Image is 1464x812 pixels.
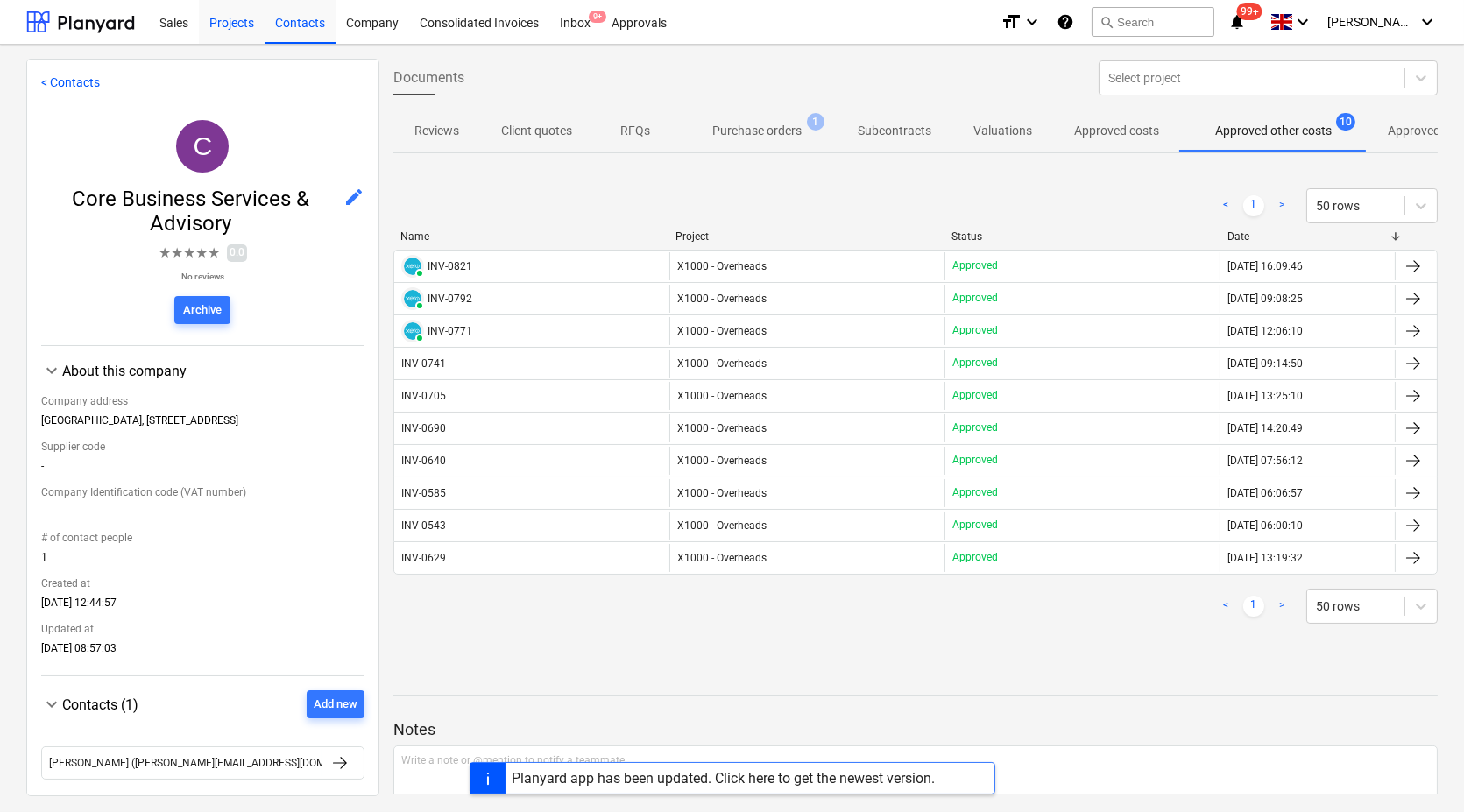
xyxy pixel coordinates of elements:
[194,131,213,160] span: C
[428,260,472,272] div: INV-0821
[41,381,364,661] div: About this company
[677,325,767,337] span: X1000 - Overheads
[401,255,424,278] div: Invoice has been synced with Xero and its status is currently PAID
[952,518,998,533] p: Approved
[41,551,364,570] div: 1
[227,244,247,261] span: 0.0
[195,243,208,264] span: ★
[41,75,100,89] a: < Contacts
[952,388,998,403] p: Approved
[1227,357,1303,370] div: [DATE] 09:14:50
[952,485,998,500] p: Approved
[401,487,446,499] div: INV-0585
[414,122,459,140] p: Reviews
[49,757,383,769] div: [PERSON_NAME] ([PERSON_NAME][EMAIL_ADDRESS][DOMAIN_NAME])
[858,122,931,140] p: Subcontracts
[183,300,222,321] div: Archive
[41,414,364,434] div: [GEOGRAPHIC_DATA], [STREET_ADDRESS]
[208,243,220,264] span: ★
[41,694,62,715] span: keyboard_arrow_down
[41,525,364,551] div: # of contact people
[1215,122,1332,140] p: Approved other costs
[41,690,364,718] div: Contacts (1)Add new
[1227,552,1303,564] div: [DATE] 13:19:32
[393,67,464,88] span: Documents
[41,642,364,661] div: [DATE] 08:57:03
[677,293,767,305] span: X1000 - Overheads
[401,320,424,342] div: Invoice has been synced with Xero and its status is currently PAID
[404,290,421,307] img: xero.svg
[952,550,998,565] p: Approved
[1227,519,1303,532] div: [DATE] 06:00:10
[307,690,364,718] button: Add new
[676,230,938,243] div: Project
[952,453,998,468] p: Approved
[404,258,421,275] img: xero.svg
[1227,293,1303,305] div: [DATE] 09:08:25
[614,122,656,140] p: RFQs
[62,696,138,713] span: Contacts (1)
[401,519,446,532] div: INV-0543
[41,718,364,801] div: Contacts (1)Add new
[393,719,1438,740] p: Notes
[41,505,364,525] div: -
[404,322,421,340] img: xero.svg
[176,120,229,173] div: Core
[1215,195,1236,216] a: Previous page
[41,616,364,642] div: Updated at
[401,287,424,310] div: Invoice has been synced with Xero and its status is currently PAID
[171,243,183,264] span: ★
[41,388,364,414] div: Company address
[973,122,1032,140] p: Valuations
[1215,596,1236,617] a: Previous page
[952,356,998,371] p: Approved
[952,258,998,273] p: Approved
[401,357,446,370] div: INV-0741
[41,460,364,479] div: -
[428,293,472,305] div: INV-0792
[401,422,446,434] div: INV-0690
[401,390,446,402] div: INV-0705
[1271,596,1292,617] a: Next page
[589,11,606,23] span: 9+
[677,519,767,532] span: X1000 - Overheads
[677,455,767,467] span: X1000 - Overheads
[401,552,446,564] div: INV-0629
[1074,122,1159,140] p: Approved costs
[677,422,767,434] span: X1000 - Overheads
[41,479,364,505] div: Company Identification code (VAT number)
[1227,487,1303,499] div: [DATE] 06:06:57
[41,360,62,381] span: keyboard_arrow_down
[401,455,446,467] div: INV-0640
[952,291,998,306] p: Approved
[677,390,767,402] span: X1000 - Overheads
[951,230,1213,243] div: Status
[41,570,364,597] div: Created at
[314,695,357,715] div: Add new
[712,122,802,140] p: Purchase orders
[1227,455,1303,467] div: [DATE] 07:56:12
[1243,195,1264,216] a: Page 1 is your current page
[1243,596,1264,617] a: Page 1 is your current page
[677,552,767,564] span: X1000 - Overheads
[677,357,767,370] span: X1000 - Overheads
[513,770,936,787] div: Planyard app has been updated. Click here to get the newest version.
[41,360,364,381] div: About this company
[1227,230,1389,243] div: Date
[677,260,767,272] span: X1000 - Overheads
[1227,422,1303,434] div: [DATE] 14:20:49
[62,363,364,379] div: About this company
[41,187,343,236] span: Core Business Services & Advisory
[677,487,767,499] span: X1000 - Overheads
[952,323,998,338] p: Approved
[174,296,230,324] button: Archive
[343,187,364,208] span: edit
[400,230,662,243] div: Name
[501,122,572,140] p: Client quotes
[428,325,472,337] div: INV-0771
[1376,728,1464,812] iframe: Chat Widget
[41,434,364,460] div: Supplier code
[807,113,824,131] span: 1
[159,243,171,264] span: ★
